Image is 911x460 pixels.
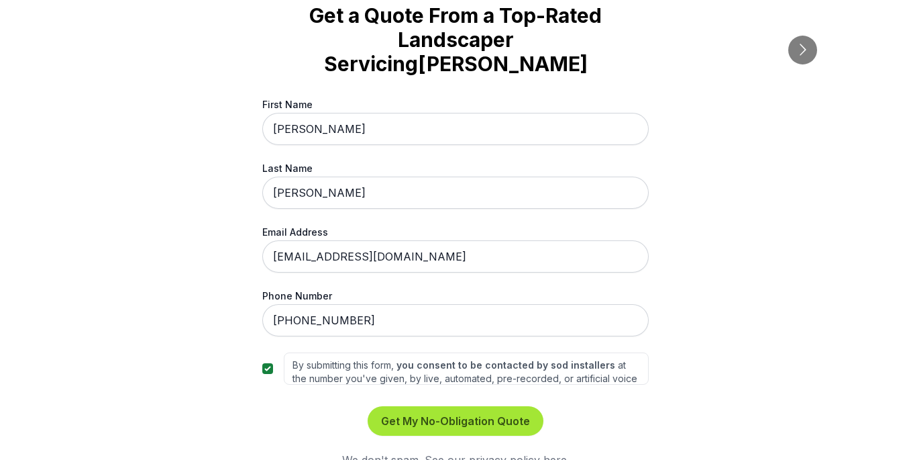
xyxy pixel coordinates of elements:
[788,36,817,64] button: Go to next slide
[284,353,649,385] label: By submitting this form, at the number you've given, by live, automated, pre-recorded, or artific...
[368,406,543,436] button: Get My No-Obligation Quote
[262,177,649,209] input: Last Name
[262,304,649,336] input: 555-555-5555
[262,161,649,175] label: Last Name
[262,113,649,145] input: First Name
[262,240,649,273] input: me@gmail.com
[262,289,649,303] label: Phone Number
[284,3,627,76] strong: Get a Quote From a Top-Rated Landscaper Servicing [PERSON_NAME]
[262,225,649,239] label: Email Address
[262,97,649,111] label: First Name
[396,359,615,371] strong: you consent to be contacted by sod installers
